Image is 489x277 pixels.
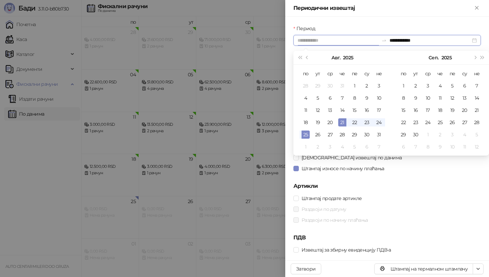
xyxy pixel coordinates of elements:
[460,106,469,114] div: 20
[429,51,438,64] button: Изабери месец
[460,131,469,139] div: 4
[336,116,348,128] td: 2025-08-21
[373,92,385,104] td: 2025-08-10
[458,141,471,153] td: 2025-10-11
[471,104,483,116] td: 2025-09-21
[300,67,312,80] th: по
[326,82,334,90] div: 30
[422,141,434,153] td: 2025-10-08
[412,131,420,139] div: 30
[293,4,473,12] div: Периодични извештај
[312,116,324,128] td: 2025-08-19
[448,94,456,102] div: 12
[373,128,385,141] td: 2025-08-31
[326,118,334,126] div: 20
[302,94,310,102] div: 4
[397,141,410,153] td: 2025-10-06
[348,141,361,153] td: 2025-09-05
[410,80,422,92] td: 2025-09-02
[412,106,420,114] div: 16
[448,118,456,126] div: 26
[399,94,407,102] div: 8
[361,67,373,80] th: су
[381,38,387,43] span: to
[314,143,322,151] div: 2
[361,92,373,104] td: 2025-08-09
[436,131,444,139] div: 2
[473,131,481,139] div: 5
[361,128,373,141] td: 2025-08-30
[397,92,410,104] td: 2025-09-08
[361,141,373,153] td: 2025-09-06
[460,143,469,151] div: 11
[300,80,312,92] td: 2025-07-28
[302,131,310,139] div: 25
[436,118,444,126] div: 25
[446,92,458,104] td: 2025-09-12
[326,143,334,151] div: 3
[361,80,373,92] td: 2025-08-02
[326,106,334,114] div: 13
[363,131,371,139] div: 30
[348,116,361,128] td: 2025-08-22
[446,80,458,92] td: 2025-09-05
[471,128,483,141] td: 2025-10-05
[397,67,410,80] th: по
[363,94,371,102] div: 9
[302,82,310,90] div: 28
[397,104,410,116] td: 2025-09-15
[434,104,446,116] td: 2025-09-18
[446,141,458,153] td: 2025-10-10
[314,131,322,139] div: 26
[348,92,361,104] td: 2025-08-08
[422,104,434,116] td: 2025-09-17
[299,195,364,202] span: Штампај продате артикле
[293,25,319,32] label: Период
[324,141,336,153] td: 2025-09-03
[343,51,353,64] button: Изабери годину
[338,118,346,126] div: 21
[422,80,434,92] td: 2025-09-03
[348,104,361,116] td: 2025-08-15
[458,116,471,128] td: 2025-09-27
[312,141,324,153] td: 2025-09-02
[300,141,312,153] td: 2025-09-01
[424,131,432,139] div: 1
[412,143,420,151] div: 7
[473,82,481,90] div: 7
[312,67,324,80] th: ут
[471,116,483,128] td: 2025-09-28
[312,80,324,92] td: 2025-07-29
[299,246,394,254] span: Извештај за збирну евиденцију ПДВ-а
[471,51,478,64] button: Следећи месец (PageDown)
[363,143,371,151] div: 6
[448,82,456,90] div: 5
[458,92,471,104] td: 2025-09-13
[410,67,422,80] th: ут
[361,104,373,116] td: 2025-08-16
[434,92,446,104] td: 2025-09-11
[471,141,483,153] td: 2025-10-12
[350,131,359,139] div: 29
[297,37,379,44] input: Период
[422,67,434,80] th: ср
[361,116,373,128] td: 2025-08-23
[312,104,324,116] td: 2025-08-12
[312,92,324,104] td: 2025-08-05
[375,143,383,151] div: 7
[296,51,304,64] button: Претходна година (Control + left)
[302,106,310,114] div: 11
[399,143,407,151] div: 6
[434,128,446,141] td: 2025-10-02
[436,143,444,151] div: 9
[363,118,371,126] div: 23
[336,141,348,153] td: 2025-09-04
[375,131,383,139] div: 31
[373,67,385,80] th: не
[422,116,434,128] td: 2025-09-24
[397,128,410,141] td: 2025-09-29
[324,92,336,104] td: 2025-08-06
[324,116,336,128] td: 2025-08-20
[460,82,469,90] div: 6
[314,82,322,90] div: 29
